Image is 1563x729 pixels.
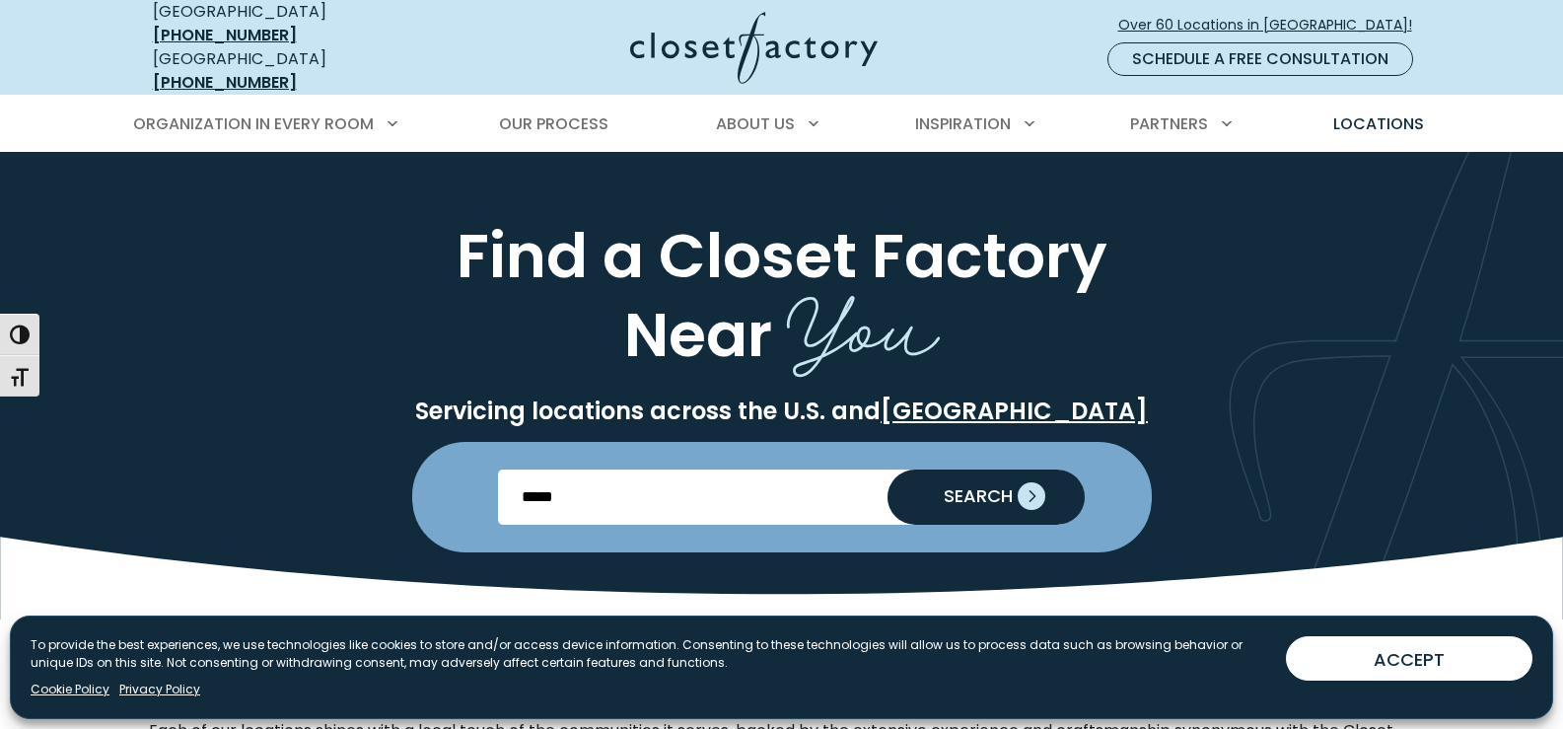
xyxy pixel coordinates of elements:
a: [GEOGRAPHIC_DATA] [881,395,1148,427]
p: To provide the best experiences, we use technologies like cookies to store and/or access device i... [31,636,1270,672]
nav: Primary Menu [119,97,1445,152]
span: Locations [1333,112,1424,135]
span: Organization in Every Room [133,112,374,135]
span: SEARCH [928,487,1013,505]
a: [PHONE_NUMBER] [153,71,297,94]
button: Search our Nationwide Locations [888,470,1085,525]
div: [GEOGRAPHIC_DATA] [153,47,439,95]
img: Closet Factory Logo [630,12,878,84]
span: Over 60 Locations in [GEOGRAPHIC_DATA]! [1118,15,1428,36]
input: Enter Postal Code [498,470,1065,525]
a: Schedule a Free Consultation [1107,42,1413,76]
span: Our Process [499,112,608,135]
a: [PHONE_NUMBER] [153,24,297,46]
a: Privacy Policy [119,681,200,698]
button: ACCEPT [1286,636,1532,681]
p: Servicing locations across the U.S. and [149,397,1415,426]
a: Cookie Policy [31,681,109,698]
span: You [787,255,940,385]
span: Near [624,292,772,378]
span: Find a Closet Factory [457,213,1107,299]
span: About Us [716,112,795,135]
span: Partners [1130,112,1208,135]
span: Inspiration [915,112,1011,135]
a: Over 60 Locations in [GEOGRAPHIC_DATA]! [1117,8,1429,42]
